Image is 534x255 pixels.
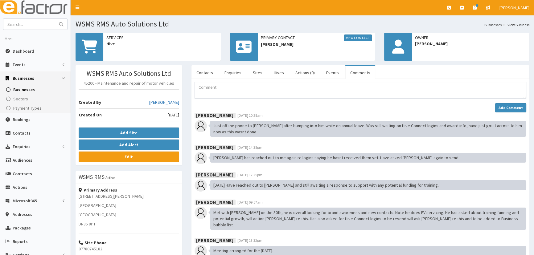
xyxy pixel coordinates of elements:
span: Reports [13,239,28,244]
span: Addresses [13,212,32,217]
div: Met with [PERSON_NAME] on the 30th, he is overall looking for brand awareness and new contacts. N... [210,208,527,230]
a: Payment Types [2,103,71,113]
a: Edit [79,152,179,162]
span: Actions [13,184,27,190]
a: Hives [269,66,289,79]
strong: Add Comment [499,105,523,110]
a: Businesses [2,85,71,94]
a: Sites [248,66,267,79]
p: [GEOGRAPHIC_DATA] [79,212,179,218]
div: [PERSON_NAME] has reached out to me again re logins saying he hasnt received them yet. Have asked... [210,153,527,163]
a: Businesses [484,22,502,27]
div: [DATE] Have reached out to [PERSON_NAME] and still awaiting a response to support with any potent... [210,180,527,190]
span: Dashboard [13,48,34,54]
p: 45200 - Maintenance and repair of motor vehicles [79,80,179,86]
b: Edit [125,154,133,160]
a: Comments [345,66,375,79]
p: [GEOGRAPHIC_DATA] [79,202,179,208]
h3: WSMS RMS Auto Solutions Ltd [79,70,179,77]
a: Enquiries [220,66,246,79]
li: View Business [502,22,529,27]
a: Actions (0) [290,66,320,79]
b: Add Alert [119,142,138,148]
a: View Contact [344,34,372,41]
button: Add Alert [79,140,179,150]
a: Events [321,66,344,79]
span: Audiences [13,157,32,163]
p: [STREET_ADDRESS][PERSON_NAME] [79,193,179,199]
span: [PERSON_NAME] [261,41,372,47]
span: Contacts [13,130,31,136]
span: Primary Contact [261,34,372,41]
div: Just off the phone to [PERSON_NAME] after bumping into him while on annual leave. Was still waiti... [210,121,527,137]
a: Contacts [191,66,218,79]
span: Payment Types [13,105,42,111]
b: [PERSON_NAME] [196,112,233,118]
span: Enquiries [13,144,31,149]
span: Events [13,62,26,67]
span: [PERSON_NAME] [415,41,526,47]
b: Created By [79,99,101,105]
a: [PERSON_NAME] [149,99,179,105]
span: Packages [13,225,31,231]
b: Add Site [120,130,138,136]
span: Services [106,34,218,41]
b: [PERSON_NAME] [196,237,233,243]
span: Bookings [13,117,31,122]
span: [PERSON_NAME] [499,5,529,10]
span: Hive [106,41,218,47]
small: Active [105,175,115,180]
span: [DATE] 13:32pm [237,238,262,243]
span: Microsoft365 [13,198,37,204]
input: Search... [3,19,55,30]
span: Contracts [13,171,32,176]
span: Sectors [13,96,28,102]
b: [PERSON_NAME] [196,171,233,177]
p: DN35 8PT [79,221,179,227]
h1: WSMS RMS Auto Solutions Ltd [76,20,529,28]
span: [DATE] [168,112,179,118]
strong: Primary Address [79,187,117,193]
p: 07780745182 [79,246,179,252]
strong: Site Phone [79,240,107,245]
b: [PERSON_NAME] [196,144,233,150]
span: Businesses [13,87,35,92]
span: Owner [415,34,526,41]
h3: WSMS RMS [79,174,105,180]
button: Add Comment [495,103,526,112]
textarea: Comment [195,82,527,99]
b: Created On [79,112,102,118]
a: Sectors [2,94,71,103]
span: Businesses [13,75,34,81]
span: [DATE] 14:35pm [237,145,262,150]
b: [PERSON_NAME] [196,199,233,205]
span: [DATE] 10:28am [237,113,263,118]
span: [DATE] 12:29pm [237,172,262,177]
span: [DATE] 09:57am [237,200,263,204]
